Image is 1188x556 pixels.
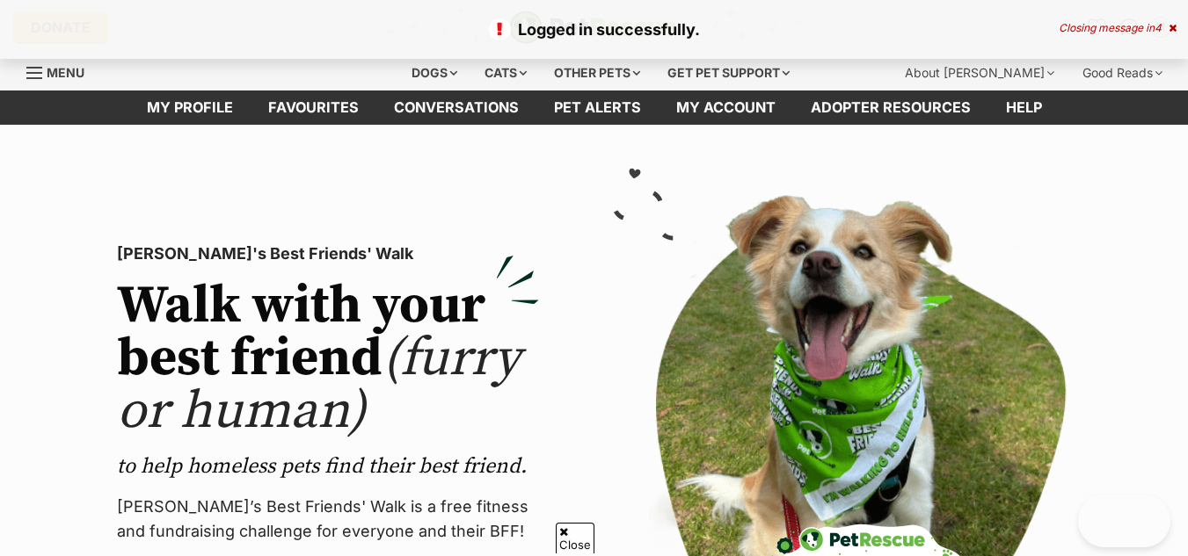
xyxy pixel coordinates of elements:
[536,90,659,125] a: Pet alerts
[129,90,251,125] a: My profile
[893,55,1067,90] div: About [PERSON_NAME]
[556,523,594,553] span: Close
[542,55,652,90] div: Other pets
[117,452,539,480] p: to help homeless pets find their best friend.
[376,90,536,125] a: conversations
[988,90,1060,125] a: Help
[117,495,539,544] p: [PERSON_NAME]’s Best Friends' Walk is a free fitness and fundraising challenge for everyone and t...
[117,326,521,444] span: (furry or human)
[659,90,793,125] a: My account
[399,55,470,90] div: Dogs
[251,90,376,125] a: Favourites
[1070,55,1175,90] div: Good Reads
[655,55,802,90] div: Get pet support
[47,65,84,80] span: Menu
[472,55,539,90] div: Cats
[793,90,988,125] a: Adopter resources
[117,280,539,438] h2: Walk with your best friend
[117,242,539,266] p: [PERSON_NAME]'s Best Friends' Walk
[1078,495,1170,547] iframe: Help Scout Beacon - Open
[26,55,97,87] a: Menu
